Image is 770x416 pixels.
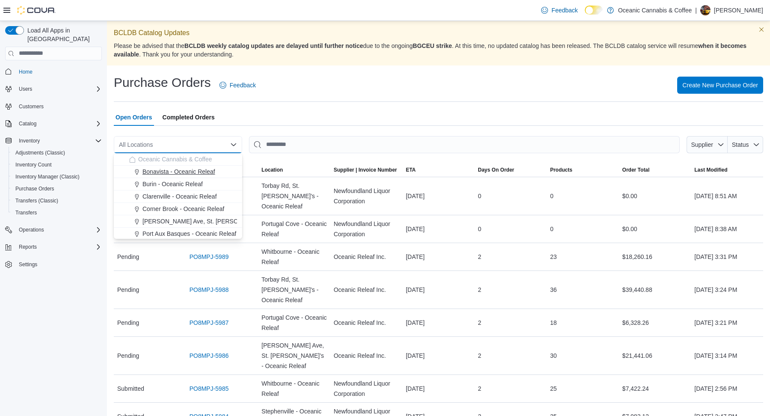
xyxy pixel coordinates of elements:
a: PO8MPJ-5988 [190,285,229,295]
div: Newfoundland Liquor Corporation [330,375,403,402]
span: Submitted [117,383,144,394]
strong: BGCEU strike [413,42,452,49]
span: 0 [550,191,554,201]
span: Products [550,166,572,173]
div: [DATE] [403,347,475,364]
button: Order Total [619,163,691,177]
span: Users [15,84,102,94]
span: Pending [117,252,139,262]
span: 25 [550,383,557,394]
span: Location [261,166,283,173]
input: Dark Mode [585,6,603,15]
p: Please be advised that the due to the ongoing . At this time, no updated catalog has been release... [114,42,763,59]
span: Purchase Orders [15,185,54,192]
span: Burin - Oceanic Releaf [142,180,203,188]
button: Burin - Oceanic Releaf [114,178,242,190]
span: Inventory [19,137,40,144]
span: Customers [15,101,102,112]
span: Inventory Count [15,161,52,168]
div: Oceanic Releaf Inc. [330,314,403,331]
button: Bonavista - Oceanic Releaf [114,166,242,178]
a: Feedback [216,77,259,94]
button: Supplier [687,136,728,153]
span: Create New Purchase Order [682,81,758,89]
a: PO8MPJ-5989 [190,252,229,262]
button: Operations [15,225,47,235]
span: Catalog [19,120,36,127]
span: Transfers (Classic) [12,196,102,206]
div: [DATE] 3:21 PM [691,314,763,331]
div: [DATE] [403,220,475,238]
button: Days On Order [474,163,547,177]
span: 18 [550,318,557,328]
button: Status [728,136,763,153]
span: Operations [15,225,102,235]
div: [DATE] 2:56 PM [691,380,763,397]
span: Portugal Cove - Oceanic Releaf [261,312,327,333]
button: Customers [2,100,105,113]
button: Operations [2,224,105,236]
button: [PERSON_NAME] Ave, St. [PERSON_NAME]’s - Oceanic Releaf [114,215,242,228]
span: 2 [478,351,481,361]
span: Users [19,86,32,92]
span: Whitbourne - Oceanic Releaf [261,247,327,267]
strong: when it becomes available [114,42,746,58]
div: $6,328.26 [619,314,691,331]
button: Transfers [9,207,105,219]
button: Users [2,83,105,95]
span: Inventory Count [12,160,102,170]
button: Corner Brook - Oceanic Releaf [114,203,242,215]
span: Inventory Manager (Classic) [12,172,102,182]
div: $0.00 [619,220,691,238]
div: $21,441.06 [619,347,691,364]
span: ETA [406,166,416,173]
button: Reports [2,241,105,253]
span: 2 [478,318,481,328]
span: 0 [478,224,481,234]
div: Newfoundland Liquor Corporation [330,215,403,243]
div: [DATE] [403,314,475,331]
a: Settings [15,259,41,270]
span: Corner Brook - Oceanic Releaf [142,205,224,213]
span: Port Aux Basques - Oceanic Releaf [142,229,236,238]
button: Create New Purchase Order [677,77,763,94]
div: [DATE] 8:38 AM [691,220,763,238]
img: Cova [17,6,56,15]
nav: Complex example [5,62,102,293]
p: BCLDB Catalog Updates [114,28,763,38]
span: 0 [478,191,481,201]
p: Oceanic Cannabis & Coffee [618,5,692,15]
div: [DATE] 8:51 AM [691,187,763,205]
span: Settings [15,259,102,270]
span: 0 [550,224,554,234]
span: Torbay Rd, St. [PERSON_NAME]'s - Oceanic Releaf [261,181,327,211]
div: Shirley Pearce [700,5,711,15]
div: Choose from the following options [114,153,242,290]
button: Supplier | Invoice Number [330,163,403,177]
a: Purchase Orders [12,184,58,194]
h1: Purchase Orders [114,74,211,91]
span: Last Modified [694,166,727,173]
button: Catalog [15,119,40,129]
span: Home [19,68,33,75]
span: Completed Orders [163,109,215,126]
span: Inventory Manager (Classic) [15,173,80,180]
button: Products [547,163,619,177]
button: Inventory Manager (Classic) [9,171,105,183]
button: Inventory [2,135,105,147]
span: Days On Order [478,166,514,173]
button: Oceanic Cannabis & Coffee [114,153,242,166]
strong: BCLDB weekly catalog updates are delayed until further notice [184,42,363,49]
span: 2 [478,252,481,262]
button: Users [15,84,36,94]
button: Transfers (Classic) [9,195,105,207]
span: Feedback [551,6,577,15]
button: Location [258,163,330,177]
span: Supplier | Invoice Number [334,166,397,173]
span: Feedback [230,81,256,89]
button: ETA [403,163,475,177]
span: Operations [19,226,44,233]
a: Customers [15,101,47,112]
span: 2 [478,383,481,394]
